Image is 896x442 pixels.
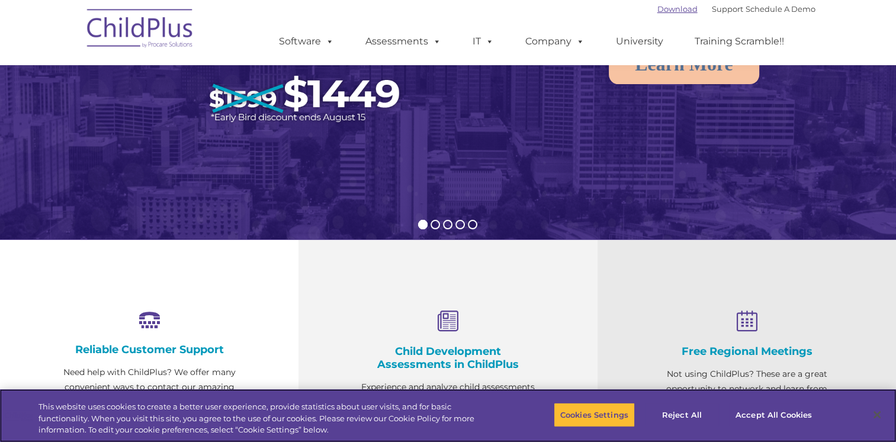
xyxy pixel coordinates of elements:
div: This website uses cookies to create a better user experience, provide statistics about user visit... [38,401,493,436]
a: Assessments [354,30,453,53]
h4: Reliable Customer Support [59,343,239,356]
a: Download [657,4,698,14]
a: Software [267,30,346,53]
font: | [657,4,815,14]
p: Need help with ChildPlus? We offer many convenient ways to contact our amazing Customer Support r... [59,365,239,439]
span: Last name [165,78,201,87]
a: Support [712,4,743,14]
button: Cookies Settings [554,402,635,427]
h4: Child Development Assessments in ChildPlus [358,345,538,371]
img: ChildPlus by Procare Solutions [81,1,200,60]
button: Reject All [645,402,719,427]
button: Close [864,402,890,428]
a: Training Scramble!! [683,30,796,53]
h4: Free Regional Meetings [657,345,837,358]
a: Schedule A Demo [746,4,815,14]
a: Company [513,30,596,53]
button: Accept All Cookies [729,402,818,427]
a: IT [461,30,506,53]
a: University [604,30,675,53]
p: Not using ChildPlus? These are a great opportunity to network and learn from ChildPlus users. Fin... [657,367,837,426]
span: Phone number [165,127,215,136]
